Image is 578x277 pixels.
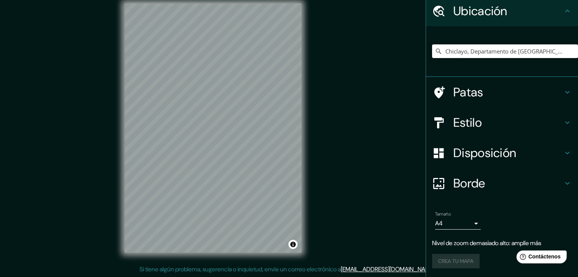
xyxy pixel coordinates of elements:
[453,115,482,131] font: Estilo
[426,107,578,138] div: Estilo
[453,175,485,191] font: Borde
[125,3,301,253] canvas: Mapa
[453,3,507,19] font: Ubicación
[510,247,570,269] iframe: Lanzador de widgets de ayuda
[435,217,481,230] div: A4
[288,240,298,249] button: Activar o desactivar atribución
[435,211,451,217] font: Tamaño
[453,145,516,161] font: Disposición
[139,265,341,273] font: Si tiene algún problema, sugerencia o inquietud, envíe un correo electrónico a
[341,265,435,273] a: [EMAIL_ADDRESS][DOMAIN_NAME]
[432,44,578,58] input: Elige tu ciudad o zona
[426,138,578,168] div: Disposición
[432,239,541,247] font: Nivel de zoom demasiado alto: amplíe más
[435,219,443,227] font: A4
[426,168,578,198] div: Borde
[453,84,483,100] font: Patas
[426,77,578,107] div: Patas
